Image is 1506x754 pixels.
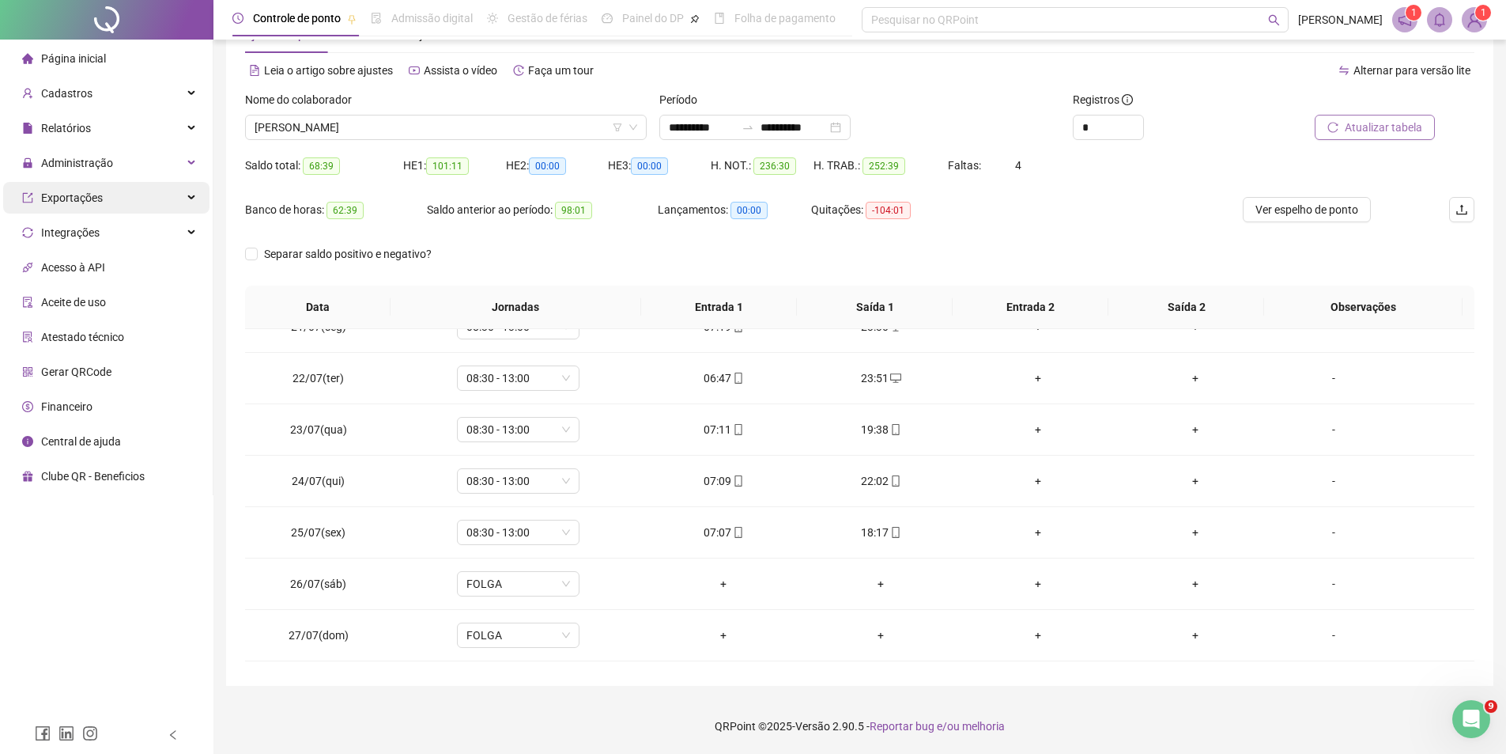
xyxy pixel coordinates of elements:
[1264,286,1463,329] th: Observações
[658,575,790,593] div: +
[424,64,497,77] span: Assista o vídeo
[391,286,641,329] th: Jornadas
[972,369,1104,387] div: +
[513,65,524,76] span: history
[255,116,637,139] span: DANIEL DE CARVALHO MATTA
[1015,159,1021,172] span: 4
[403,157,506,175] div: HE 1:
[326,202,364,219] span: 62:39
[862,157,905,175] span: 252:39
[245,157,403,175] div: Saldo total:
[303,157,340,175] span: 68:39
[466,623,570,647] span: FOLGA
[466,521,570,544] span: 08:30 - 13:00
[972,575,1104,593] div: +
[628,123,638,132] span: down
[731,476,744,487] span: mobile
[1130,472,1262,490] div: +
[427,201,658,219] div: Saldo anterior ao período:
[797,286,953,329] th: Saída 1
[889,476,901,487] span: mobile
[813,157,948,175] div: H. TRAB.:
[41,226,100,239] span: Integrações
[41,261,105,274] span: Acesso à API
[506,157,609,175] div: HE 2:
[1277,298,1450,316] span: Observações
[22,88,33,99] span: user-add
[1463,8,1486,32] img: 30377
[972,421,1104,438] div: +
[1485,700,1497,713] span: 9
[249,65,260,76] span: file-text
[22,192,33,203] span: export
[290,578,346,590] span: 26/07(sáb)
[1345,119,1422,136] span: Atualizar tabela
[232,13,243,24] span: clock-circle
[870,720,1005,733] span: Reportar bug e/ou melhoria
[289,629,349,642] span: 27/07(dom)
[253,12,341,25] span: Controle de ponto
[1287,575,1380,593] div: -
[815,627,947,644] div: +
[293,372,344,385] span: 22/07(ter)
[1287,524,1380,541] div: -
[41,296,106,309] span: Aceite de uso
[742,121,754,134] span: swap-right
[711,157,813,175] div: H. NOT.:
[41,87,92,100] span: Cadastros
[1481,7,1486,18] span: 1
[953,286,1108,329] th: Entrada 2
[290,423,347,436] span: 23/07(qua)
[742,121,754,134] span: to
[22,366,33,377] span: qrcode
[466,572,570,596] span: FOLGA
[1130,369,1262,387] div: +
[508,12,587,25] span: Gestão de férias
[690,14,700,24] span: pushpin
[948,159,983,172] span: Faltas:
[22,436,33,447] span: info-circle
[41,52,106,65] span: Página inicial
[731,527,744,538] span: mobile
[1130,421,1262,438] div: +
[815,575,947,593] div: +
[1243,197,1371,222] button: Ver espelho de ponto
[1455,203,1468,216] span: upload
[889,373,901,384] span: desktop
[466,418,570,441] span: 08:30 - 13:00
[795,720,830,733] span: Versão
[658,524,790,541] div: 07:07
[1406,5,1421,21] sup: 1
[529,157,566,175] span: 00:00
[1130,627,1262,644] div: +
[815,524,947,541] div: 18:17
[264,64,393,77] span: Leia o artigo sobre ajustes
[22,401,33,412] span: dollar
[972,627,1104,644] div: +
[1338,65,1349,76] span: swap
[22,297,33,308] span: audit
[213,699,1506,754] footer: QRPoint © 2025 - 2.90.5 -
[815,369,947,387] div: 23:51
[866,202,911,219] span: -104:01
[245,91,362,108] label: Nome do colaborador
[1268,14,1280,26] span: search
[658,201,811,219] div: Lançamentos:
[1130,524,1262,541] div: +
[371,13,382,24] span: file-done
[168,729,179,741] span: left
[555,202,592,219] span: 98:01
[1452,700,1490,738] iframe: Intercom live chat
[41,470,145,483] span: Clube QR - Beneficios
[1298,11,1383,28] span: [PERSON_NAME]
[1287,472,1380,490] div: -
[734,12,836,25] span: Folha de pagamento
[1327,122,1338,133] span: reload
[1130,575,1262,593] div: +
[292,475,345,487] span: 24/07(qui)
[613,123,622,132] span: filter
[1398,13,1412,27] span: notification
[889,527,901,538] span: mobile
[731,373,744,384] span: mobile
[1108,286,1264,329] th: Saída 2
